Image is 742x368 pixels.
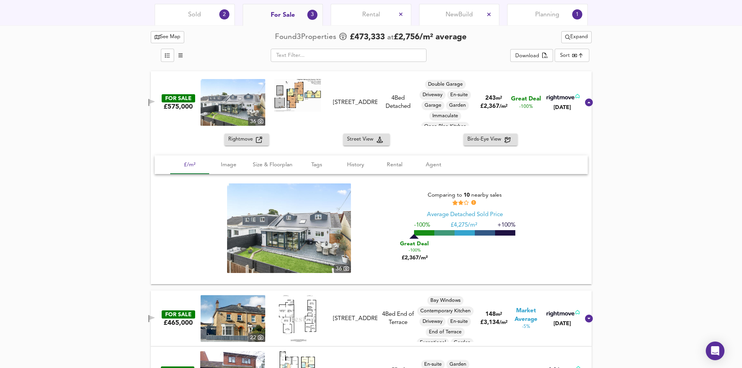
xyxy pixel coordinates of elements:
div: Contemporary Kitchen [417,306,474,316]
img: Floorplan [274,79,321,111]
span: Open Plan Kitchen [421,123,469,130]
span: For Sale [271,11,295,19]
span: 10 [464,192,470,198]
div: 22 [248,333,265,342]
div: Download [515,52,539,61]
span: £/m² [175,160,204,170]
div: FOR SALE [162,310,195,319]
div: 4 Bed End of Terrace [381,310,416,327]
div: Garden [446,101,469,110]
span: Rightmove [228,135,256,144]
span: -5% [522,324,530,330]
button: See Map [151,31,185,43]
div: FOR SALE£465,000 property thumbnail 22 Floorplan[STREET_ADDRESS]4Bed End of TerraceBay WindowsCon... [151,291,592,347]
div: £465,000 [164,319,193,327]
span: Street View [347,135,377,144]
span: Market Average [509,307,543,324]
span: Sold [188,11,201,19]
span: En-suite [421,361,445,368]
div: 3 [307,10,317,20]
svg: Show Details [584,98,594,107]
svg: Show Details [584,314,594,323]
span: £ 2,756 / m² average [394,33,467,41]
div: Garden [451,338,474,347]
div: Double Garage [425,80,466,89]
span: £ 4,275/m² [450,222,477,228]
span: Garden [451,339,474,346]
div: End of Terrace [426,328,465,337]
div: [DATE] [545,320,580,328]
span: 148 [485,312,496,317]
button: Birds-Eye View [464,134,518,146]
span: Tags [302,160,331,170]
div: £2,367/m² [395,239,434,262]
div: 36 [248,117,265,126]
span: -100% [519,104,533,110]
div: Comparing to nearby sales [414,191,515,206]
div: split button [510,49,553,62]
div: Highfield, Bishops Hull, TA1 5LH [330,99,381,107]
img: property thumbnail [227,183,351,273]
span: Garage [421,102,444,109]
span: Image [214,160,243,170]
span: En-suite [447,318,471,325]
span: Immaculate [429,113,461,120]
div: £575,000 [164,102,193,111]
div: FOR SALE [162,94,195,102]
div: Garage [421,101,444,110]
div: [STREET_ADDRESS] [333,99,377,107]
span: Bay Windows [427,297,464,304]
div: 1 [572,9,582,19]
span: 243 [485,95,496,101]
span: £ 2,367 [480,104,508,109]
span: Size & Floorplan [253,160,293,170]
span: See Map [155,33,181,42]
div: Exceptional [417,338,449,347]
input: Text Filter... [271,49,427,62]
img: Floorplan [279,295,316,342]
span: Birds-Eye View [467,135,504,144]
div: [DATE] [545,104,580,111]
span: Great Deal [400,240,429,248]
button: Download [510,49,553,62]
div: 36 [334,264,351,273]
div: En-suite [447,90,471,100]
div: Average Detached Sold Price [427,211,502,219]
span: En-suite [447,92,471,99]
span: Driveway [419,318,446,325]
div: Sort [560,52,570,59]
div: En-suite [447,317,471,326]
span: Expand [565,33,588,42]
span: £ 3,134 [480,320,508,326]
div: Sort [555,49,589,62]
span: Agent [419,160,448,170]
span: m² [496,312,502,317]
span: at [387,34,394,41]
span: Contemporary Kitchen [417,308,474,315]
span: Double Garage [425,81,466,88]
a: property thumbnail 36 [201,79,265,126]
span: New Build [446,11,473,19]
span: Driveway [419,92,446,99]
div: FOR SALE£575,000 property thumbnail 36 Floorplan[STREET_ADDRESS]4Bed DetachedDouble GarageDrivewa... [151,71,592,134]
span: Exceptional [417,339,449,346]
span: m² [496,96,502,101]
div: FOR SALE£575,000 property thumbnail 36 Floorplan[STREET_ADDRESS]4Bed DetachedDouble GarageDrivewa... [151,134,592,284]
span: Rental [362,11,380,19]
span: Garden [446,361,469,368]
span: -100% [408,248,420,254]
div: 2 [219,9,229,19]
span: Rental [380,160,409,170]
div: Bay Windows [427,296,464,305]
div: Found 3 Propert ies [275,32,338,42]
span: Planning [535,11,559,19]
a: property thumbnail 22 [201,295,265,342]
div: [STREET_ADDRESS] [333,315,377,323]
div: Immaculate [429,111,461,121]
span: Garden [446,102,469,109]
div: Driveway [419,317,446,326]
div: Open Plan Kitchen [421,122,469,131]
div: Open Intercom Messenger [706,342,724,360]
span: +100% [497,222,515,228]
img: property thumbnail [201,79,265,126]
